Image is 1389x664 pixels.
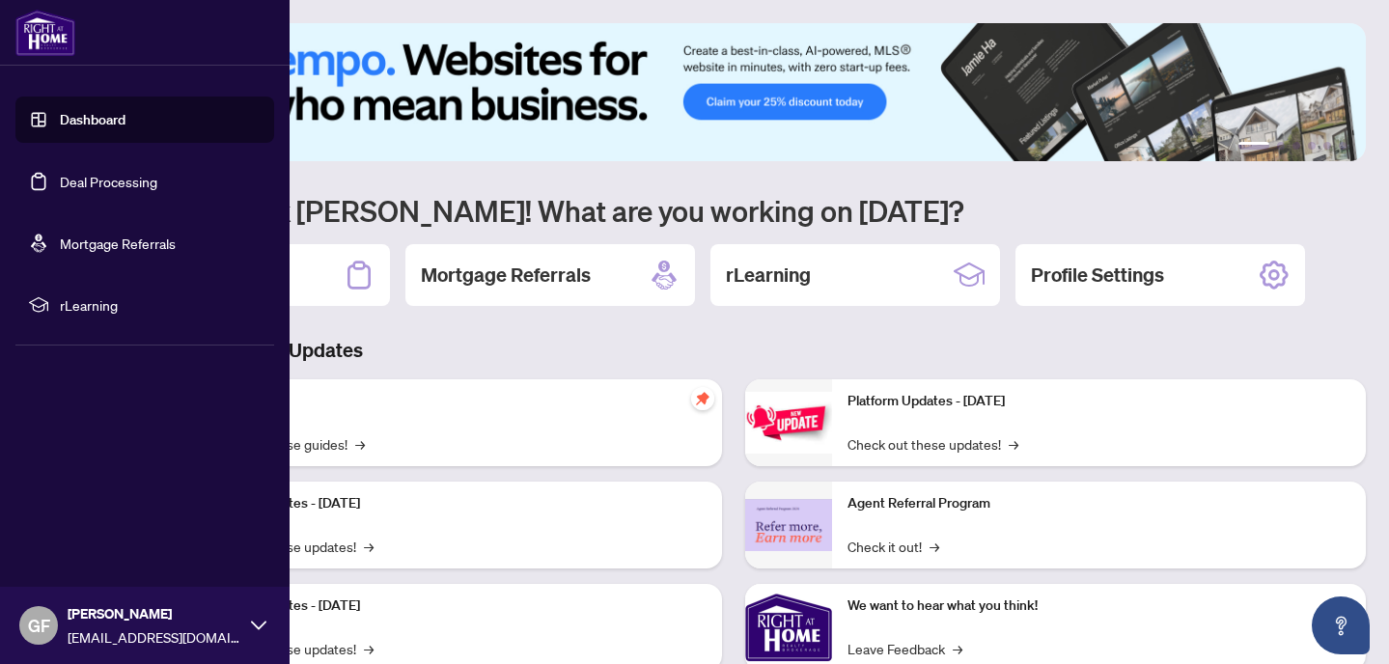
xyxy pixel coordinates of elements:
[847,391,1351,412] p: Platform Updates - [DATE]
[203,391,707,412] p: Self-Help
[1238,142,1269,150] button: 1
[68,603,241,624] span: [PERSON_NAME]
[28,612,50,639] span: GF
[203,493,707,514] p: Platform Updates - [DATE]
[1031,262,1164,289] h2: Profile Settings
[60,294,261,316] span: rLearning
[1339,142,1347,150] button: 6
[1308,142,1316,150] button: 4
[847,638,962,659] a: Leave Feedback→
[953,638,962,659] span: →
[1312,596,1370,654] button: Open asap
[847,536,939,557] a: Check it out!→
[847,433,1018,455] a: Check out these updates!→
[1009,433,1018,455] span: →
[60,173,157,190] a: Deal Processing
[100,337,1366,364] h3: Brokerage & Industry Updates
[364,638,374,659] span: →
[15,10,75,56] img: logo
[745,499,832,552] img: Agent Referral Program
[745,392,832,453] img: Platform Updates - June 23, 2025
[355,433,365,455] span: →
[847,493,1351,514] p: Agent Referral Program
[60,111,125,128] a: Dashboard
[68,626,241,648] span: [EMAIL_ADDRESS][DOMAIN_NAME]
[364,536,374,557] span: →
[930,536,939,557] span: →
[203,595,707,617] p: Platform Updates - [DATE]
[847,595,1351,617] p: We want to hear what you think!
[100,192,1366,229] h1: Welcome back [PERSON_NAME]! What are you working on [DATE]?
[60,235,176,252] a: Mortgage Referrals
[691,387,714,410] span: pushpin
[726,262,811,289] h2: rLearning
[100,23,1366,161] img: Slide 0
[1323,142,1331,150] button: 5
[421,262,591,289] h2: Mortgage Referrals
[1292,142,1300,150] button: 3
[1277,142,1285,150] button: 2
